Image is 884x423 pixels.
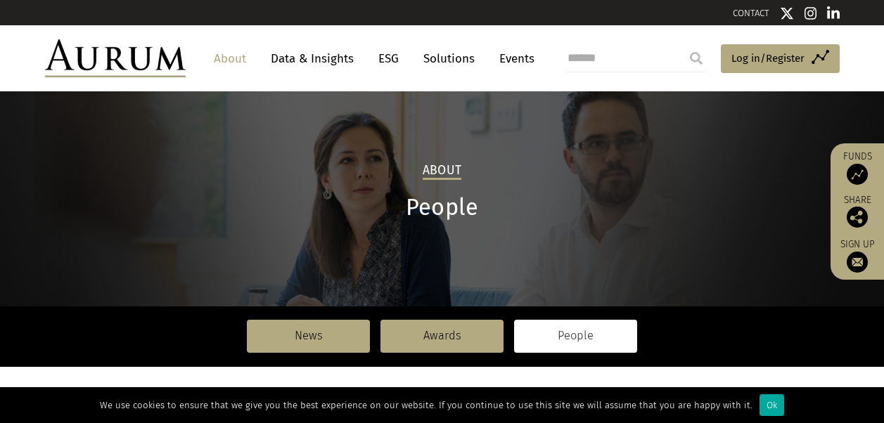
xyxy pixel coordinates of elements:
[45,194,840,221] h1: People
[207,46,253,72] a: About
[847,252,868,273] img: Sign up to our newsletter
[264,46,361,72] a: Data & Insights
[847,207,868,228] img: Share this post
[733,8,769,18] a: CONTACT
[731,50,805,67] span: Log in/Register
[805,6,817,20] img: Instagram icon
[371,46,406,72] a: ESG
[380,320,504,352] a: Awards
[838,195,877,228] div: Share
[847,164,868,185] img: Access Funds
[514,320,637,352] a: People
[827,6,840,20] img: Linkedin icon
[682,44,710,72] input: Submit
[423,163,461,180] h2: About
[838,150,877,185] a: Funds
[247,320,370,352] a: News
[838,238,877,273] a: Sign up
[416,46,482,72] a: Solutions
[721,44,840,74] a: Log in/Register
[780,6,794,20] img: Twitter icon
[45,39,186,77] img: Aurum
[760,394,784,416] div: Ok
[492,46,534,72] a: Events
